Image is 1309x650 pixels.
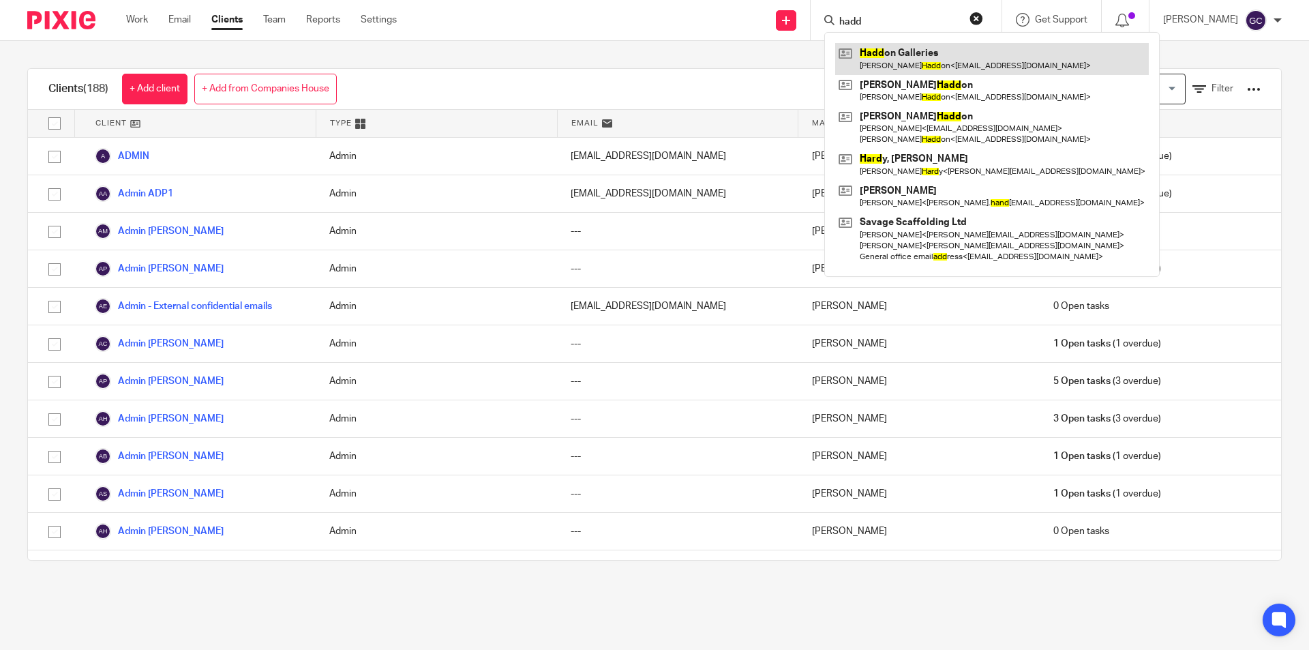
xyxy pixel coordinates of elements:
[306,13,340,27] a: Reports
[1053,449,1111,463] span: 1 Open tasks
[95,336,224,352] a: Admin [PERSON_NAME]
[798,325,1040,362] div: [PERSON_NAME]
[838,16,961,29] input: Search
[798,250,1040,287] div: [PERSON_NAME]
[95,261,111,277] img: svg%3E
[263,13,286,27] a: Team
[316,213,557,250] div: Admin
[1053,449,1161,463] span: (1 overdue)
[95,223,224,239] a: Admin [PERSON_NAME]
[316,288,557,325] div: Admin
[95,336,111,352] img: svg%3E
[557,363,798,400] div: ---
[330,117,352,129] span: Type
[1053,299,1109,313] span: 0 Open tasks
[95,373,224,389] a: Admin [PERSON_NAME]
[1053,525,1109,538] span: 0 Open tasks
[1212,84,1233,93] span: Filter
[798,288,1040,325] div: [PERSON_NAME]
[95,148,111,164] img: svg%3E
[95,148,149,164] a: ADMIN
[557,250,798,287] div: ---
[557,138,798,175] div: [EMAIL_ADDRESS][DOMAIN_NAME]
[27,11,95,29] img: Pixie
[557,288,798,325] div: [EMAIL_ADDRESS][DOMAIN_NAME]
[95,411,111,427] img: svg%3E
[316,400,557,437] div: Admin
[1053,337,1111,351] span: 1 Open tasks
[1053,412,1161,426] span: (3 overdue)
[798,513,1040,550] div: [PERSON_NAME]
[969,12,983,25] button: Clear
[316,438,557,475] div: Admin
[1053,374,1111,388] span: 5 Open tasks
[316,513,557,550] div: Admin
[316,363,557,400] div: Admin
[557,550,798,587] div: ---
[95,373,111,389] img: svg%3E
[95,448,224,464] a: Admin [PERSON_NAME]
[1053,374,1161,388] span: (3 overdue)
[557,213,798,250] div: ---
[95,486,224,502] a: Admin [PERSON_NAME]
[316,325,557,362] div: Admin
[95,298,111,314] img: svg%3E
[316,138,557,175] div: Admin
[95,186,111,202] img: svg%3E
[42,110,67,136] input: Select all
[798,550,1040,587] div: [PERSON_NAME]
[557,513,798,550] div: ---
[1163,13,1238,27] p: [PERSON_NAME]
[316,550,557,587] div: Admin
[126,13,148,27] a: Work
[1053,487,1161,501] span: (1 overdue)
[168,13,191,27] a: Email
[83,83,108,94] span: (188)
[571,117,599,129] span: Email
[557,438,798,475] div: ---
[798,138,1040,175] div: [PERSON_NAME]
[95,411,224,427] a: Admin [PERSON_NAME]
[557,325,798,362] div: ---
[316,475,557,512] div: Admin
[194,74,337,104] a: + Add from Companies House
[95,186,173,202] a: Admin ADP1
[361,13,397,27] a: Settings
[122,74,187,104] a: + Add client
[798,213,1040,250] div: [PERSON_NAME]
[798,400,1040,437] div: [PERSON_NAME]
[316,250,557,287] div: Admin
[95,523,111,540] img: svg%3E
[1035,15,1087,25] span: Get Support
[95,298,272,314] a: Admin - External confidential emails
[95,448,111,464] img: svg%3E
[1053,412,1111,426] span: 3 Open tasks
[557,475,798,512] div: ---
[95,117,127,129] span: Client
[316,175,557,212] div: Admin
[95,486,111,502] img: svg%3E
[1053,337,1161,351] span: (1 overdue)
[1053,487,1111,501] span: 1 Open tasks
[812,117,855,129] span: Manager
[557,175,798,212] div: [EMAIL_ADDRESS][DOMAIN_NAME]
[798,438,1040,475] div: [PERSON_NAME]
[798,175,1040,212] div: [PERSON_NAME]
[95,523,224,540] a: Admin [PERSON_NAME]
[557,400,798,437] div: ---
[798,363,1040,400] div: [PERSON_NAME]
[95,261,224,277] a: Admin [PERSON_NAME]
[48,82,108,96] h1: Clients
[1245,10,1267,31] img: svg%3E
[211,13,243,27] a: Clients
[95,223,111,239] img: svg%3E
[798,475,1040,512] div: [PERSON_NAME]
